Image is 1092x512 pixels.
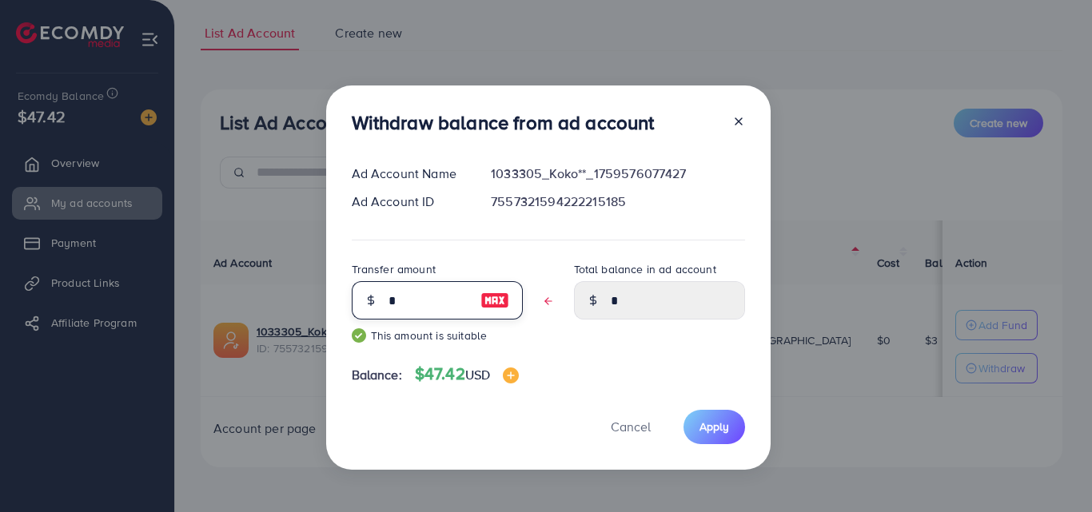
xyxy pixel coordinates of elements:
[478,165,757,183] div: 1033305_Koko**_1759576077427
[339,192,479,211] div: Ad Account ID
[611,418,651,435] span: Cancel
[1024,440,1080,500] iframe: Chat
[352,327,523,343] small: This amount is suitable
[478,192,757,211] div: 7557321594222215185
[339,165,479,183] div: Ad Account Name
[591,410,671,444] button: Cancel
[352,111,655,134] h3: Withdraw balance from ad account
[352,261,436,277] label: Transfer amount
[352,366,402,384] span: Balance:
[465,366,490,383] span: USD
[352,328,366,343] img: guide
[503,367,519,383] img: image
[480,291,509,310] img: image
[683,410,745,444] button: Apply
[699,419,729,435] span: Apply
[415,364,519,384] h4: $47.42
[574,261,716,277] label: Total balance in ad account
